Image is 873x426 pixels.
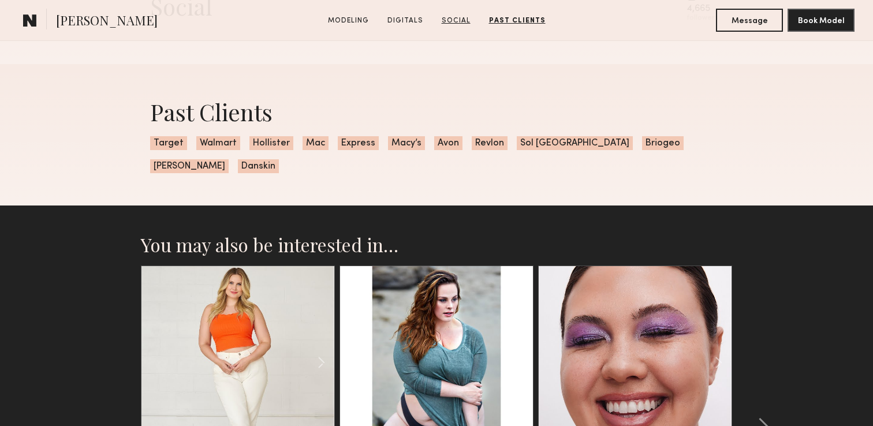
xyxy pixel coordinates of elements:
[388,136,425,150] span: Macy’s
[141,233,732,256] h2: You may also be interested in…
[150,136,187,150] span: Target
[716,9,783,32] button: Message
[150,159,229,173] span: [PERSON_NAME]
[303,136,329,150] span: Mac
[484,16,550,26] a: Past Clients
[517,136,633,150] span: Sol [GEOGRAPHIC_DATA]
[788,9,855,32] button: Book Model
[472,136,508,150] span: Revlon
[642,136,684,150] span: Briogeo
[249,136,293,150] span: Hollister
[338,136,379,150] span: Express
[150,96,723,127] div: Past Clients
[437,16,475,26] a: Social
[238,159,279,173] span: Danskin
[196,136,240,150] span: Walmart
[434,136,462,150] span: Avon
[383,16,428,26] a: Digitals
[788,15,855,25] a: Book Model
[56,12,158,32] span: [PERSON_NAME]
[323,16,374,26] a: Modeling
